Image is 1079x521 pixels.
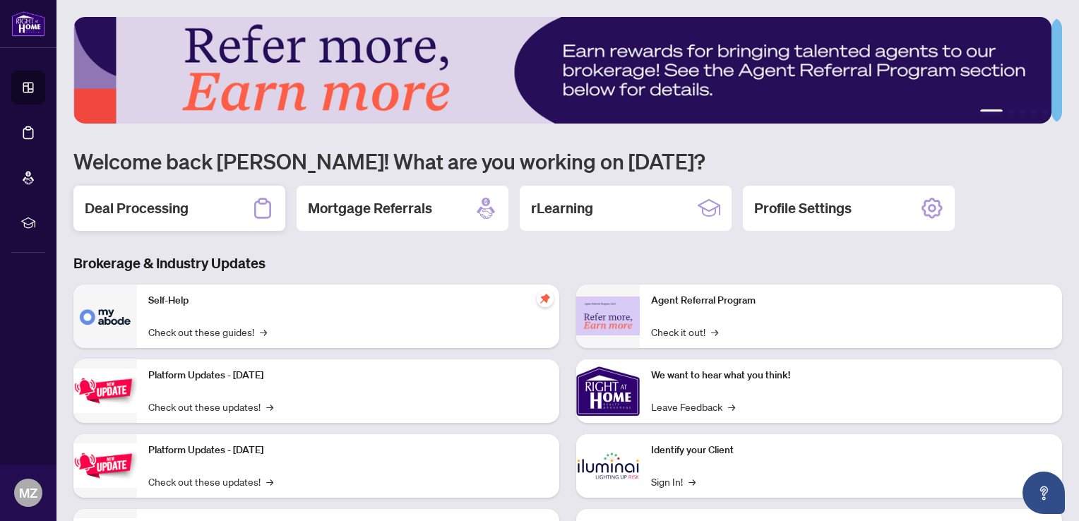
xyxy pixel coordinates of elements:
img: Slide 0 [73,17,1051,124]
button: 2 [1008,109,1014,115]
h2: rLearning [531,198,593,218]
p: Agent Referral Program [651,293,1051,309]
span: → [728,399,735,414]
p: Platform Updates - [DATE] [148,368,548,383]
h2: Profile Settings [754,198,852,218]
a: Check out these updates!→ [148,399,273,414]
a: Check out these updates!→ [148,474,273,489]
a: Check out these guides!→ [148,324,267,340]
img: Platform Updates - July 21, 2025 [73,369,137,413]
span: pushpin [537,290,554,307]
img: Identify your Client [576,434,640,498]
span: → [266,474,273,489]
p: Self-Help [148,293,548,309]
button: 4 [1031,109,1037,115]
a: Leave Feedback→ [651,399,735,414]
span: → [260,324,267,340]
img: We want to hear what you think! [576,359,640,423]
h2: Mortgage Referrals [308,198,432,218]
img: logo [11,11,45,37]
span: MZ [19,483,37,503]
p: Identify your Client [651,443,1051,458]
h2: Deal Processing [85,198,189,218]
h1: Welcome back [PERSON_NAME]! What are you working on [DATE]? [73,148,1062,174]
button: 1 [980,109,1003,115]
p: We want to hear what you think! [651,368,1051,383]
img: Agent Referral Program [576,297,640,335]
img: Platform Updates - July 8, 2025 [73,443,137,488]
a: Check it out!→ [651,324,718,340]
p: Platform Updates - [DATE] [148,443,548,458]
h3: Brokerage & Industry Updates [73,253,1062,273]
span: → [688,474,696,489]
button: Open asap [1023,472,1065,514]
button: 5 [1042,109,1048,115]
span: → [711,324,718,340]
span: → [266,399,273,414]
button: 3 [1020,109,1025,115]
img: Self-Help [73,285,137,348]
a: Sign In!→ [651,474,696,489]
